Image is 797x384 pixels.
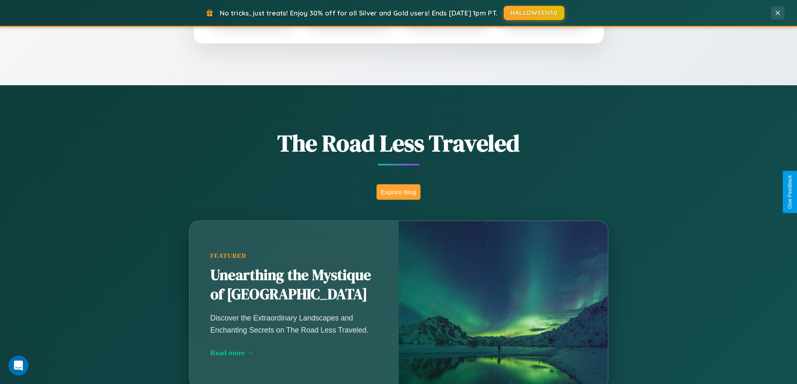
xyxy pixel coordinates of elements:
h2: Unearthing the Mystique of [GEOGRAPHIC_DATA] [210,266,378,304]
iframe: Intercom live chat [8,356,28,376]
button: Explore Blog [377,184,420,200]
div: Read more → [210,348,378,357]
p: Discover the Extraordinary Landscapes and Enchanting Secrets on The Road Less Traveled. [210,312,378,336]
div: Give Feedback [787,175,793,209]
h1: The Road Less Traveled [148,127,650,159]
div: Featured [210,252,378,259]
button: HALLOWEEN30 [504,6,564,20]
span: No tricks, just treats! Enjoy 30% off for all Silver and Gold users! Ends [DATE] 1pm PT. [220,9,497,17]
